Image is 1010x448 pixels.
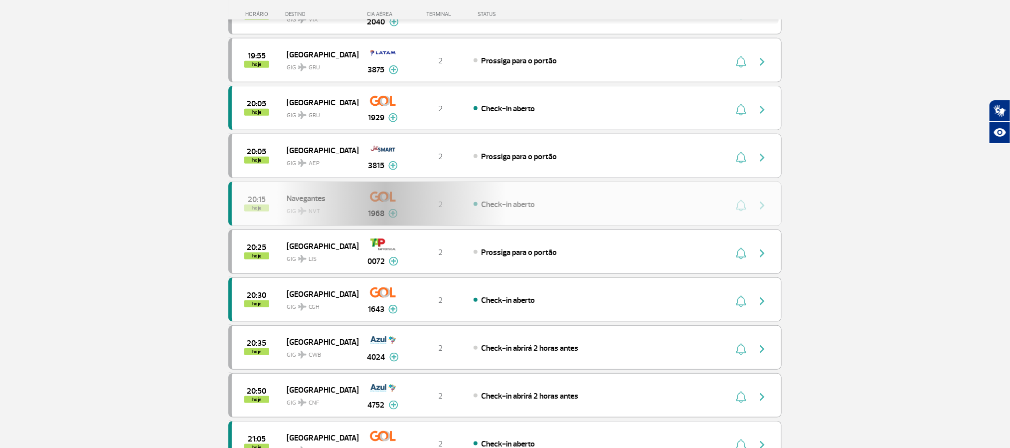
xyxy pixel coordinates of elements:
img: seta-direita-painel-voo.svg [756,152,768,164]
img: destiny_airplane.svg [298,399,307,407]
span: 2025-09-24 19:55:00 [248,52,266,59]
span: hoje [244,396,269,403]
span: 2025-09-24 20:05:00 [247,148,267,155]
span: Prossiga para o portão [481,152,557,162]
span: hoje [244,252,269,259]
img: destiny_airplane.svg [298,255,307,263]
span: [GEOGRAPHIC_DATA] [287,144,350,157]
span: GIG [287,154,350,168]
span: GIG [287,345,350,360]
span: 2 [438,343,443,353]
span: [GEOGRAPHIC_DATA] [287,383,350,396]
span: 2 [438,247,443,257]
span: 3875 [368,64,385,76]
div: CIA AÉREA [358,11,408,17]
img: destiny_airplane.svg [298,351,307,359]
span: GIG [287,297,350,312]
img: destiny_airplane.svg [298,111,307,119]
span: hoje [244,157,269,164]
span: CGH [309,303,320,312]
span: hoje [244,300,269,307]
img: sino-painel-voo.svg [736,247,746,259]
span: 2025-09-24 20:05:00 [247,100,267,107]
div: DESTINO [286,11,358,17]
img: destiny_airplane.svg [298,159,307,167]
div: HORÁRIO [231,11,286,17]
span: [GEOGRAPHIC_DATA] [287,96,350,109]
div: Plugin de acessibilidade da Hand Talk. [989,100,1010,144]
button: Abrir recursos assistivos. [989,122,1010,144]
img: mais-info-painel-voo.svg [388,305,398,314]
img: seta-direita-painel-voo.svg [756,343,768,355]
span: CNF [309,399,319,408]
img: sino-painel-voo.svg [736,295,746,307]
div: STATUS [473,11,554,17]
span: [GEOGRAPHIC_DATA] [287,335,350,348]
span: GRU [309,111,320,120]
button: Abrir tradutor de língua de sinais. [989,100,1010,122]
span: Prossiga para o portão [481,247,557,257]
img: sino-painel-voo.svg [736,343,746,355]
img: seta-direita-painel-voo.svg [756,247,768,259]
span: 2 [438,152,443,162]
span: 1643 [368,303,384,315]
div: TERMINAL [408,11,473,17]
img: mais-info-painel-voo.svg [389,401,398,410]
img: seta-direita-painel-voo.svg [756,391,768,403]
img: mais-info-painel-voo.svg [389,65,398,74]
span: CWB [309,351,321,360]
span: 2025-09-24 21:05:00 [248,436,266,443]
span: GIG [287,106,350,120]
span: Check-in aberto [481,104,535,114]
span: Check-in abrirá 2 horas antes [481,391,578,401]
span: Check-in aberto [481,295,535,305]
span: hoje [244,109,269,116]
span: [GEOGRAPHIC_DATA] [287,239,350,252]
img: sino-painel-voo.svg [736,56,746,68]
span: 2025-09-24 20:30:00 [247,292,267,299]
img: mais-info-painel-voo.svg [389,257,398,266]
img: mais-info-painel-voo.svg [388,161,398,170]
span: 2 [438,56,443,66]
span: Check-in abrirá 2 horas antes [481,343,578,353]
img: seta-direita-painel-voo.svg [756,295,768,307]
span: GIG [287,249,350,264]
span: [GEOGRAPHIC_DATA] [287,48,350,61]
span: AEP [309,159,320,168]
span: GRU [309,63,320,72]
span: 4752 [368,399,385,411]
span: [GEOGRAPHIC_DATA] [287,431,350,444]
img: sino-painel-voo.svg [736,152,746,164]
img: mais-info-painel-voo.svg [389,353,399,362]
span: 3815 [368,160,384,172]
span: GIG [287,58,350,72]
span: [GEOGRAPHIC_DATA] [287,287,350,300]
span: 2025-09-24 20:35:00 [247,340,267,347]
img: destiny_airplane.svg [298,63,307,71]
span: 2 [438,391,443,401]
span: 2 [438,295,443,305]
img: seta-direita-painel-voo.svg [756,56,768,68]
span: hoje [244,61,269,68]
span: 4024 [367,351,385,363]
span: LIS [309,255,317,264]
span: Prossiga para o portão [481,56,557,66]
span: GIG [287,393,350,408]
img: sino-painel-voo.svg [736,391,746,403]
span: 2025-09-24 20:50:00 [247,388,267,395]
img: seta-direita-painel-voo.svg [756,104,768,116]
span: 1929 [368,112,384,124]
img: mais-info-painel-voo.svg [388,113,398,122]
span: 2 [438,104,443,114]
img: sino-painel-voo.svg [736,104,746,116]
img: destiny_airplane.svg [298,303,307,311]
span: 2025-09-24 20:25:00 [247,244,267,251]
span: hoje [244,348,269,355]
span: 0072 [367,255,385,267]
